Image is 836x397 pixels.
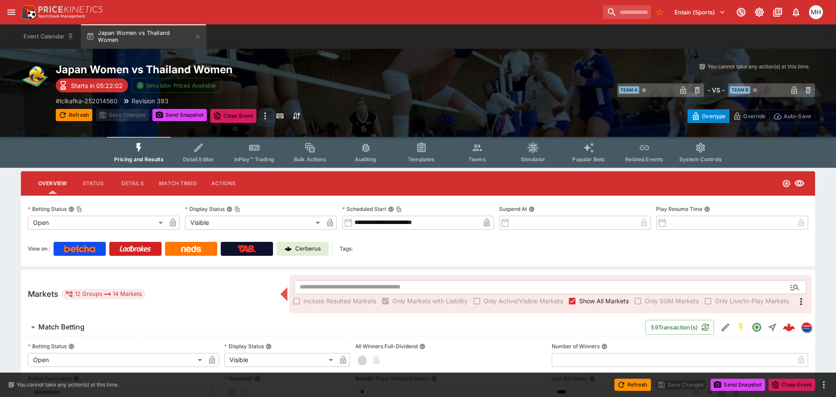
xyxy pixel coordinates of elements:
p: Overtype [702,112,725,121]
span: Pricing and Results [114,156,164,163]
button: Overtype [688,109,729,123]
button: open drawer [3,4,19,20]
button: Overview [31,173,74,194]
div: Open [28,216,166,230]
button: All Winners Full-Dividend [419,343,425,349]
img: Betcha [64,245,95,252]
span: Include Resulted Markets [303,296,376,305]
p: Override [743,112,765,121]
span: Team B [730,86,750,94]
button: Betting Status [68,343,74,349]
div: Visible [185,216,323,230]
button: Match Betting [21,319,645,336]
span: Show All Markets [579,296,629,305]
img: Ladbrokes [119,245,151,252]
div: Start From [688,109,815,123]
span: Popular Bets [572,156,605,163]
label: View on : [28,242,50,256]
button: Close Event [769,379,815,391]
button: Select Tenant [669,5,731,19]
svg: Open [752,322,762,333]
img: Sportsbook Management [38,14,85,18]
span: InPlay™ Trading [234,156,274,163]
div: Open [28,353,205,367]
h6: Match Betting [38,322,84,332]
span: Only Active/Visible Markets [484,296,563,305]
img: PriceKinetics Logo [19,3,37,21]
button: Copy To Clipboard [234,206,240,212]
span: Related Events [625,156,663,163]
span: Only Markets with Liability [392,296,468,305]
button: Actions [204,173,243,194]
button: Notifications [788,4,804,20]
button: Betting StatusCopy To Clipboard [68,206,74,212]
p: All Winners Full-Dividend [355,343,418,350]
button: Japan Women vs Thailand Women [81,24,206,49]
button: Match Times [152,173,204,194]
img: PriceKinetics [38,6,103,13]
span: Detail Editor [183,156,214,163]
span: Teams [469,156,486,163]
button: more [260,109,270,123]
button: Straight [765,319,780,335]
button: Event Calendar [18,24,79,49]
span: Auditing [355,156,376,163]
img: lclkafka [802,322,811,332]
p: Revision 393 [131,96,169,105]
p: Cerberus [295,244,321,253]
div: 704cb8be-8a96-4d50-92be-fefd912be74e [783,321,795,333]
span: Team A [619,86,639,94]
div: Event type filters [107,137,729,168]
p: Play Resume Time [656,205,702,213]
img: volleyball.png [21,63,49,91]
img: TabNZ [238,245,256,252]
button: Michael Hutchinson [806,3,826,22]
p: Display Status [185,205,225,213]
h2: Copy To Clipboard [56,63,435,76]
p: Betting Status [28,205,67,213]
h5: Markets [28,289,58,299]
button: Copy To Clipboard [396,206,402,212]
button: Edit Detail [718,319,733,335]
span: Only SGM Markets [645,296,699,305]
h6: - VS - [708,85,725,95]
button: Send Snapshot [152,109,207,121]
span: Templates [408,156,435,163]
p: Number of Winners [552,343,600,350]
input: search [603,5,651,19]
button: Copy To Clipboard [76,206,82,212]
svg: Visible [794,178,805,189]
p: Display Status [224,343,264,350]
button: Details [113,173,152,194]
span: Bulk Actions [294,156,326,163]
div: Visible [224,353,336,367]
p: Suspend At [499,205,527,213]
button: Simulator Prices Available [131,78,222,93]
p: Auto-Save [784,112,811,121]
img: Cerberus [285,245,292,252]
p: Scheduled Start [342,205,386,213]
span: System Controls [679,156,722,163]
button: Suspend At [529,206,535,212]
img: Neds [181,245,201,252]
div: Michael Hutchinson [809,5,823,19]
button: 59Transaction(s) [645,320,714,335]
button: Number of Winners [601,343,607,349]
a: 704cb8be-8a96-4d50-92be-fefd912be74e [780,319,798,336]
button: Connected to PK [733,4,749,20]
p: Copy To Clipboard [56,96,118,105]
span: Simulator [521,156,545,163]
button: Auto-Save [769,109,815,123]
button: Display StatusCopy To Clipboard [226,206,233,212]
svg: More [796,296,806,307]
button: Close Event [210,109,257,123]
button: Documentation [770,4,785,20]
div: 12 Groups 14 Markets [65,289,142,299]
button: Send Snapshot [711,379,765,391]
button: Refresh [56,109,92,121]
button: Status [74,173,113,194]
button: Toggle light/dark mode [752,4,767,20]
p: Starts in 05:22:02 [71,81,123,90]
img: logo-cerberus--red.svg [783,321,795,333]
